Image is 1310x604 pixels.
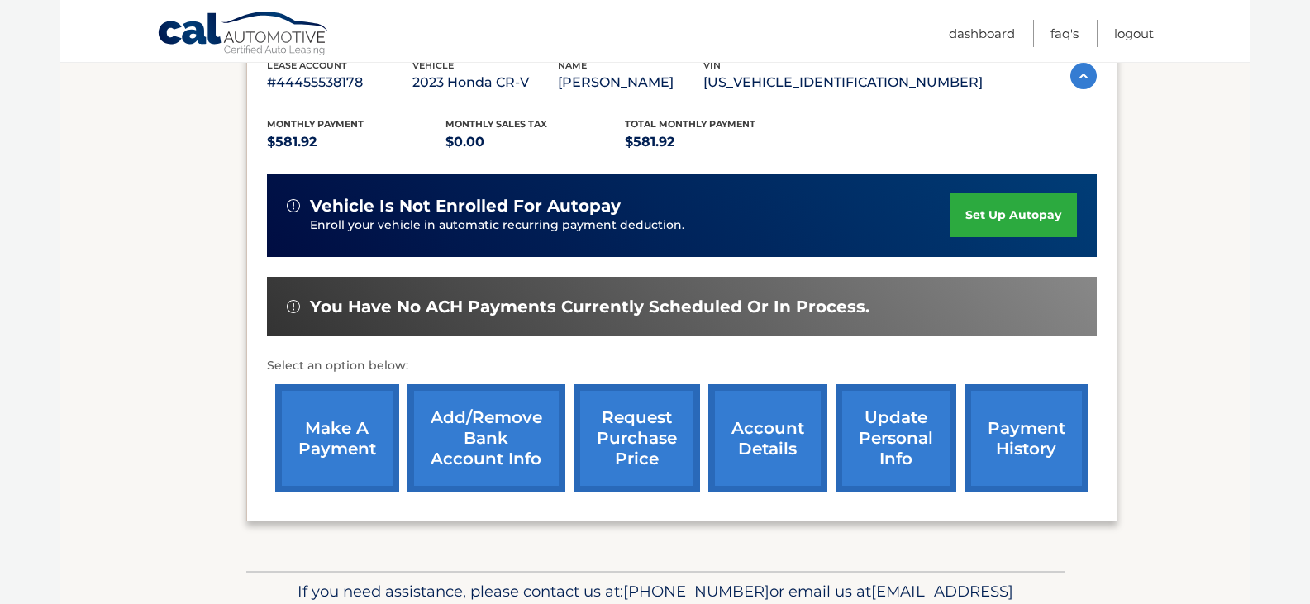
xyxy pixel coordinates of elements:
p: [PERSON_NAME] [558,71,703,94]
a: update personal info [836,384,956,492]
span: vin [703,59,721,71]
p: $0.00 [445,131,625,154]
span: vehicle is not enrolled for autopay [310,196,621,216]
p: $581.92 [267,131,446,154]
a: account details [708,384,827,492]
p: [US_VEHICLE_IDENTIFICATION_NUMBER] [703,71,983,94]
span: name [558,59,587,71]
a: FAQ's [1050,20,1079,47]
a: make a payment [275,384,399,492]
a: Dashboard [949,20,1015,47]
p: Select an option below: [267,356,1097,376]
a: set up autopay [950,193,1076,237]
p: 2023 Honda CR-V [412,71,558,94]
img: accordion-active.svg [1070,63,1097,89]
a: Cal Automotive [157,11,331,59]
p: Enroll your vehicle in automatic recurring payment deduction. [310,216,951,235]
a: Add/Remove bank account info [407,384,565,492]
a: Logout [1114,20,1154,47]
span: lease account [267,59,347,71]
p: #44455538178 [267,71,412,94]
span: Total Monthly Payment [625,118,755,130]
span: [PHONE_NUMBER] [623,582,769,601]
img: alert-white.svg [287,300,300,313]
span: You have no ACH payments currently scheduled or in process. [310,297,869,317]
span: Monthly sales Tax [445,118,547,130]
p: $581.92 [625,131,804,154]
span: Monthly Payment [267,118,364,130]
span: vehicle [412,59,454,71]
a: request purchase price [574,384,700,492]
img: alert-white.svg [287,199,300,212]
a: payment history [965,384,1088,492]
